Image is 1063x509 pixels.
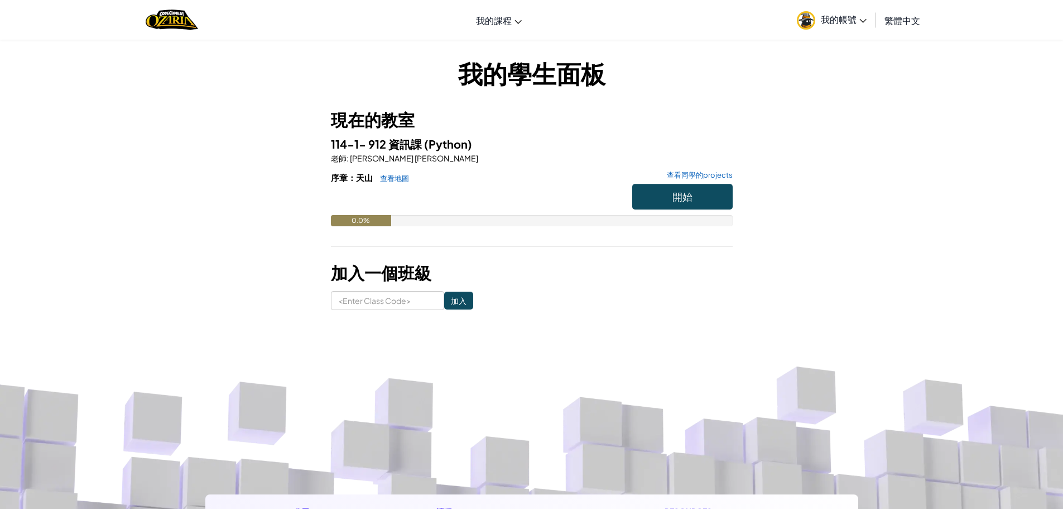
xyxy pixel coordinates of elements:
span: 老師 [331,153,347,163]
input: 加入 [444,292,473,310]
h3: 現在的教室 [331,107,733,132]
span: 114-1- 912 資訊課 [331,137,424,151]
a: 我的課程 [470,5,527,35]
a: 繁體中文 [879,5,926,35]
input: <Enter Class Code> [331,291,444,310]
span: (Python) [424,137,472,151]
img: Home [146,8,198,31]
span: 序章：天山 [331,172,374,183]
span: : [347,153,349,163]
span: 我的帳號 [821,13,867,25]
img: avatar [797,11,815,30]
button: 開始 [632,184,733,210]
a: 查看同學的projects [661,172,733,179]
a: 我的帳號 [791,2,872,37]
a: Ozaria by CodeCombat logo [146,8,198,31]
span: 我的課程 [476,15,512,26]
h3: 加入一個班級 [331,260,733,286]
span: 繁體中文 [884,15,920,26]
div: 0.0% [331,215,391,226]
span: 開始 [672,190,692,203]
span: [PERSON_NAME] [PERSON_NAME] [349,153,478,163]
h1: 我的學生面板 [331,56,733,91]
a: 查看地圖 [374,174,409,183]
